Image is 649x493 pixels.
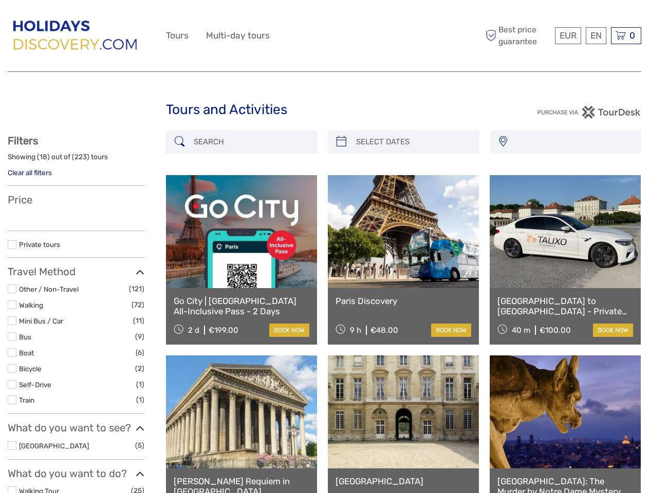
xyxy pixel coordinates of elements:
a: Private tours [19,240,60,249]
label: 223 [75,152,87,162]
span: (5) [135,440,144,451]
div: €100.00 [540,326,571,335]
a: Paris Discovery [336,296,471,306]
a: [GEOGRAPHIC_DATA] to [GEOGRAPHIC_DATA] - Private Transfer (CDG) [497,296,633,317]
span: 0 [628,30,637,41]
a: Bicycle [19,365,42,373]
span: Best price guarantee [483,24,552,47]
span: (1) [136,394,144,406]
a: [GEOGRAPHIC_DATA] [19,442,89,450]
a: Train [19,396,34,404]
img: PurchaseViaTourDesk.png [537,106,641,119]
input: SELECT DATES [352,133,474,151]
span: (1) [136,378,144,390]
span: (6) [136,347,144,358]
img: 2849-66674d71-96b1-4d9c-b928-d961c8bc93f0_logo_big.png [8,15,144,56]
a: Other / Non-Travel [19,285,79,293]
div: €199.00 [209,326,238,335]
a: book now [431,324,471,337]
span: (2) [135,363,144,374]
a: Bus [19,333,31,341]
a: book now [269,324,309,337]
h3: What do you want to see? [8,422,144,434]
input: SEARCH [190,133,312,151]
div: €48.00 [370,326,398,335]
a: Mini Bus / Car [19,317,63,325]
label: 18 [40,152,47,162]
strong: Filters [8,135,38,147]
span: 40 m [512,326,530,335]
span: EUR [560,30,577,41]
span: (11) [133,315,144,327]
div: EN [586,27,606,44]
a: Self-Drive [19,381,51,389]
a: Tours [166,28,189,43]
span: (72) [132,299,144,311]
a: book now [593,324,633,337]
h3: Travel Method [8,266,144,278]
a: Multi-day tours [206,28,270,43]
a: Boat [19,349,34,357]
a: Clear all filters [8,168,52,177]
div: Showing ( ) out of ( ) tours [8,152,144,168]
span: (9) [135,331,144,343]
span: 2 d [188,326,199,335]
a: Walking [19,301,43,309]
h3: Price [8,194,144,206]
a: [GEOGRAPHIC_DATA] [336,476,471,486]
span: 9 h [350,326,361,335]
h1: Tours and Activities [166,102,483,118]
a: Go City | [GEOGRAPHIC_DATA] All-Inclusive Pass - 2 Days [174,296,309,317]
span: (121) [129,283,144,295]
h3: What do you want to do? [8,467,144,480]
